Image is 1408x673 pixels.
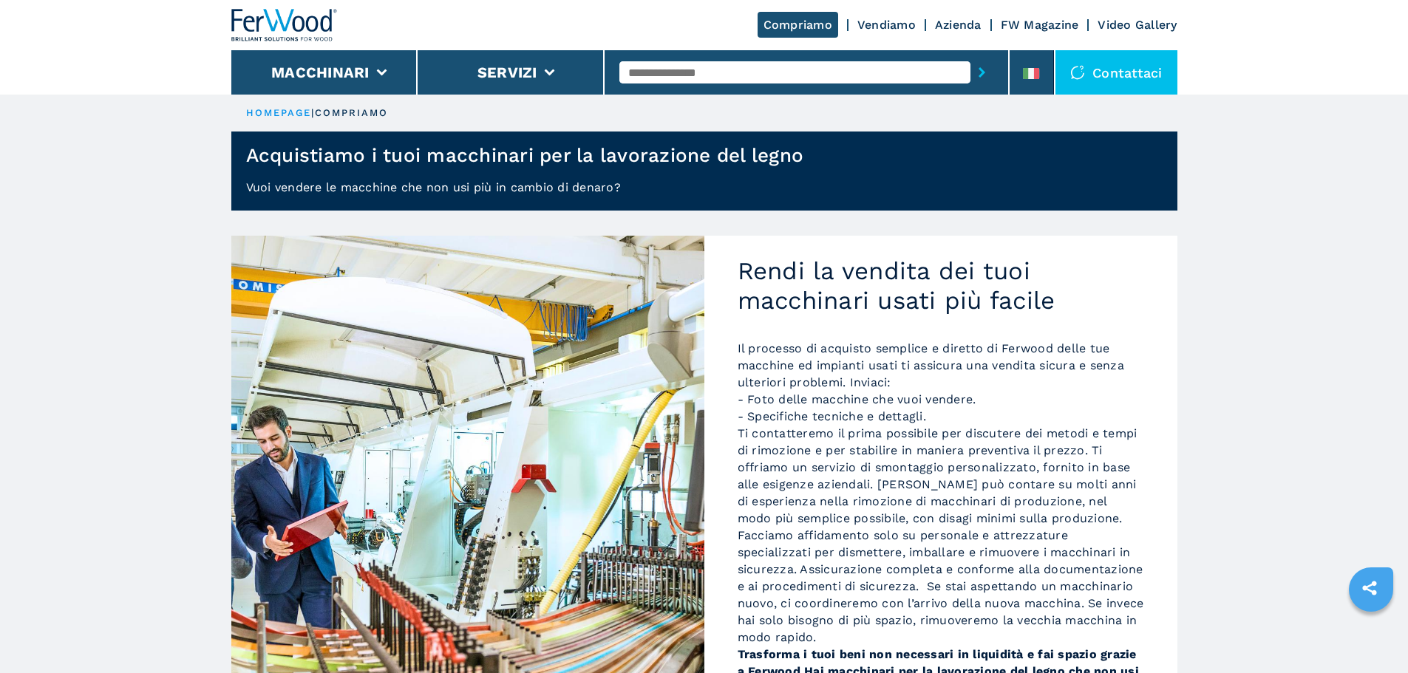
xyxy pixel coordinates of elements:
[1001,18,1079,32] a: FW Magazine
[738,256,1144,315] h2: Rendi la vendita dei tuoi macchinari usati più facile
[970,55,993,89] button: submit-button
[477,64,537,81] button: Servizi
[315,106,389,120] p: compriamo
[758,12,838,38] a: Compriamo
[1070,65,1085,80] img: Contattaci
[311,107,314,118] span: |
[857,18,916,32] a: Vendiamo
[271,64,370,81] button: Macchinari
[1351,570,1388,607] a: sharethis
[1345,607,1397,662] iframe: Chat
[246,143,804,167] h1: Acquistiamo i tuoi macchinari per la lavorazione del legno
[1055,50,1177,95] div: Contattaci
[246,107,312,118] a: HOMEPAGE
[1098,18,1177,32] a: Video Gallery
[231,9,338,41] img: Ferwood
[231,179,1177,211] p: Vuoi vendere le macchine che non usi più in cambio di denaro?
[935,18,982,32] a: Azienda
